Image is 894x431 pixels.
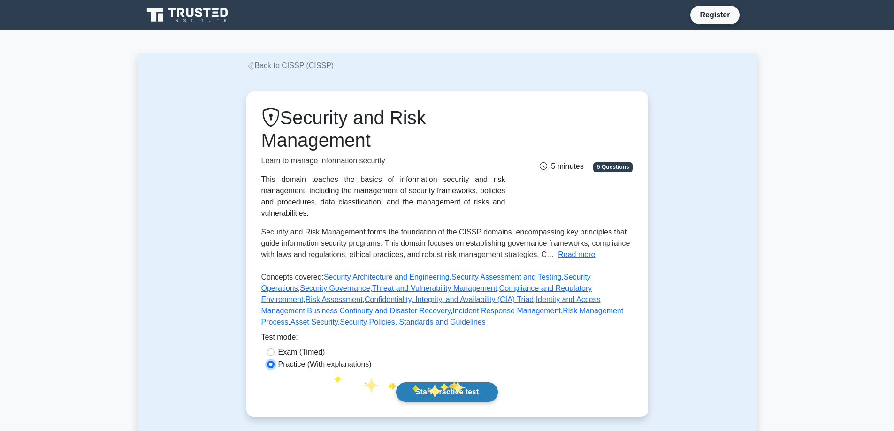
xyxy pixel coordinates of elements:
h1: Security and Risk Management [261,106,505,151]
span: 5 Questions [593,162,633,172]
a: Register [694,9,735,21]
label: Exam (Timed) [278,347,325,358]
button: Read more [558,249,595,260]
a: Security Assessment and Testing [451,273,562,281]
p: Concepts covered: , , , , , , , , , , , , , [261,272,633,332]
a: Start practice test [396,382,498,402]
a: Incident Response Management [452,307,560,315]
a: Security Governance [300,284,370,292]
a: Threat and Vulnerability Management [372,284,497,292]
div: Test mode: [261,332,633,347]
div: This domain teaches the basics of information security and risk management, including the managem... [261,174,505,219]
a: Business Continuity and Disaster Recovery [307,307,451,315]
a: Risk Management Process [261,307,624,326]
a: Security Architecture and Engineering [324,273,450,281]
a: Confidentiality, Integrity, and Availability (CIA) Triad [365,295,534,303]
p: Learn to manage information security [261,155,505,166]
a: Asset Security [290,318,338,326]
a: Back to CISSP (CISSP) [246,61,334,69]
label: Practice (With explanations) [278,359,372,370]
a: Security Policies, Standards and Guidelines [340,318,485,326]
span: 5 minutes [540,162,583,170]
span: Security and Risk Management forms the foundation of the CISSP domains, encompassing key principl... [261,228,630,258]
a: Risk Assessment [306,295,363,303]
